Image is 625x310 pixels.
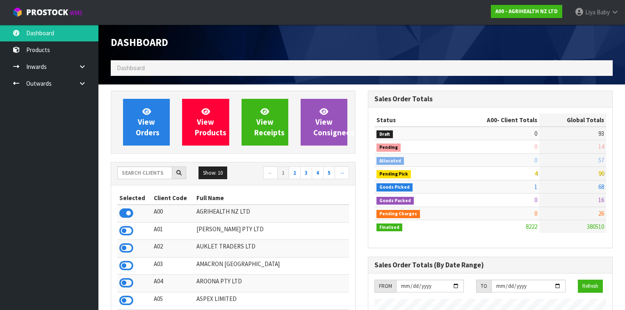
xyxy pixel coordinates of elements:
span: 0 [534,156,537,164]
a: ViewProducts [182,99,229,146]
span: ProStock [26,7,68,18]
a: ViewReceipts [242,99,288,146]
span: Dashboard [117,64,145,72]
span: Baby [597,8,610,16]
a: ← [263,166,278,180]
span: 16 [598,196,604,204]
th: Full Name [194,191,349,205]
span: 380510 [587,223,604,230]
span: 26 [598,210,604,217]
span: View Receipts [254,107,285,137]
span: 93 [598,130,604,137]
a: 2 [289,166,301,180]
span: 8222 [526,223,537,230]
span: Pending Charges [376,210,420,218]
span: 68 [598,183,604,191]
span: 0 [534,210,537,217]
span: A00 [487,116,497,124]
td: A03 [152,257,195,274]
td: ASPEX LIMITED [194,292,349,309]
a: 3 [300,166,312,180]
th: - Client Totals [451,114,539,127]
span: Goods Packed [376,197,414,205]
h3: Sales Order Totals (By Date Range) [374,261,606,269]
span: 4 [534,169,537,177]
span: 0 [534,196,537,204]
td: AGRIHEALTH NZ LTD [194,205,349,222]
span: 90 [598,169,604,177]
a: 5 [323,166,335,180]
th: Client Code [152,191,195,205]
span: 0 [534,130,537,137]
small: WMS [70,9,82,17]
span: Pending [376,144,401,152]
th: Status [374,114,451,127]
a: ViewConsignees [301,99,347,146]
span: 0 [534,143,537,150]
input: Search clients [117,166,172,179]
span: View Consignees [313,107,354,137]
a: ViewOrders [123,99,170,146]
div: FROM [374,280,396,293]
button: Refresh [578,280,603,293]
span: Liya [585,8,595,16]
th: Global Totals [539,114,606,127]
span: Goods Picked [376,183,413,191]
td: A05 [152,292,195,309]
span: View Orders [136,107,160,137]
span: Allocated [376,157,404,165]
td: AMACRON [GEOGRAPHIC_DATA] [194,257,349,274]
th: Selected [117,191,152,205]
td: A04 [152,275,195,292]
td: [PERSON_NAME] PTY LTD [194,222,349,239]
td: A02 [152,240,195,257]
td: AROONA PTY LTD [194,275,349,292]
nav: Page navigation [239,166,349,181]
a: 1 [277,166,289,180]
span: 14 [598,143,604,150]
a: → [335,166,349,180]
span: Dashboard [111,36,168,49]
button: Show: 10 [198,166,227,180]
td: A00 [152,205,195,222]
span: 57 [598,156,604,164]
div: TO [476,280,491,293]
img: cube-alt.png [12,7,23,17]
strong: A00 - AGRIHEALTH NZ LTD [495,8,558,15]
a: A00 - AGRIHEALTH NZ LTD [491,5,562,18]
td: A01 [152,222,195,239]
a: 4 [312,166,324,180]
span: 1 [534,183,537,191]
h3: Sales Order Totals [374,95,606,103]
span: Finalised [376,223,402,232]
span: View Products [195,107,226,137]
span: Draft [376,130,393,139]
span: Pending Pick [376,170,411,178]
td: AUKLET TRADERS LTD [194,240,349,257]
